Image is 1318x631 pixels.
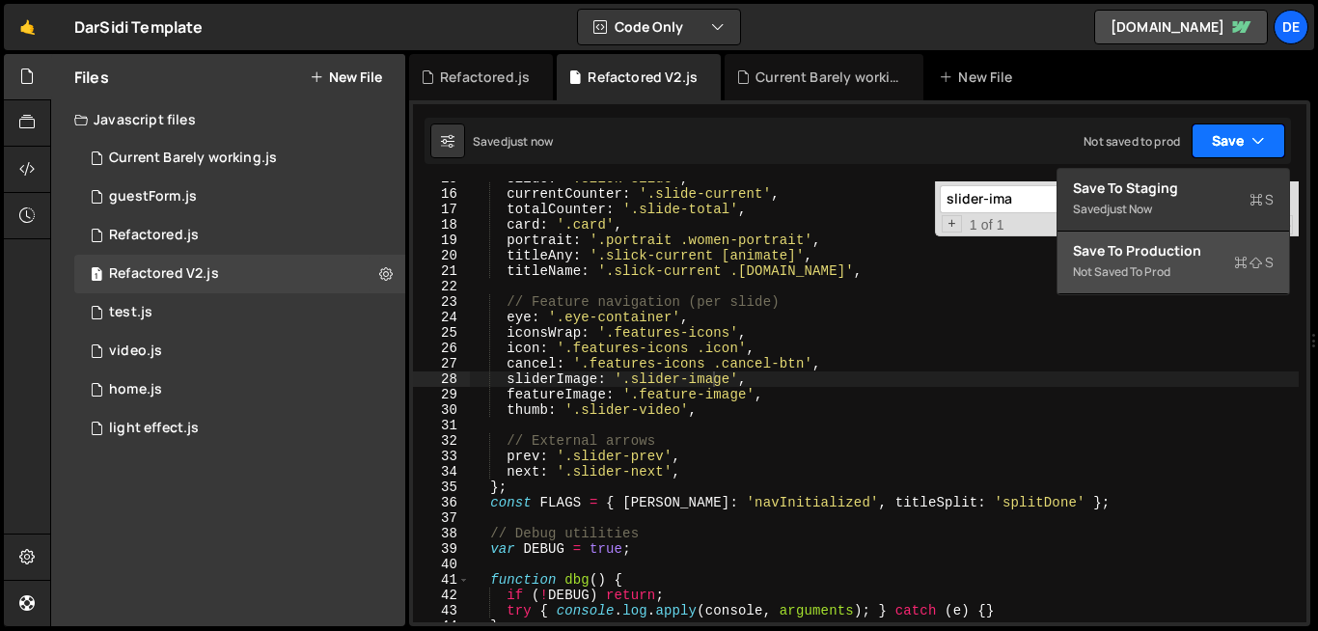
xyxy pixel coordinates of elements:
[74,255,405,293] div: 15943/45697.js
[413,341,470,356] div: 26
[109,304,152,321] div: test.js
[413,557,470,572] div: 40
[310,69,382,85] button: New File
[1073,178,1274,198] div: Save to Staging
[1192,123,1285,158] button: Save
[109,343,162,360] div: video.js
[755,68,900,87] div: Current Barely working.js
[413,186,470,202] div: 16
[413,464,470,480] div: 34
[413,495,470,510] div: 36
[962,217,1012,233] span: 1 of 1
[413,433,470,449] div: 32
[74,293,405,332] div: 15943/43396.js
[413,356,470,371] div: 27
[413,371,470,387] div: 28
[413,325,470,341] div: 25
[1249,190,1274,209] span: S
[413,402,470,418] div: 30
[413,449,470,464] div: 33
[413,510,470,526] div: 37
[413,572,470,588] div: 41
[940,185,1182,213] input: Search for
[1073,198,1274,221] div: Saved
[588,68,698,87] div: Refactored V2.js
[109,265,219,283] div: Refactored V2.js
[413,263,470,279] div: 21
[4,4,51,50] a: 🤙
[578,10,740,44] button: Code Only
[74,216,405,255] div: 15943/43432.js
[413,541,470,557] div: 39
[413,279,470,294] div: 22
[1234,253,1274,272] span: S
[413,310,470,325] div: 24
[91,268,102,284] span: 1
[109,227,199,244] div: Refactored.js
[74,67,109,88] h2: Files
[1084,133,1180,150] div: Not saved to prod
[413,202,470,217] div: 17
[942,215,962,233] span: Toggle Replace mode
[1274,10,1308,44] a: De
[413,526,470,541] div: 38
[109,420,199,437] div: light effect.js
[51,100,405,139] div: Javascript files
[413,387,470,402] div: 29
[413,588,470,603] div: 42
[413,294,470,310] div: 23
[74,15,204,39] div: DarSidi Template
[109,381,162,398] div: home.js
[109,188,197,206] div: guestForm.js
[413,248,470,263] div: 20
[74,370,405,409] div: 15943/42886.js
[1107,201,1152,217] div: just now
[74,332,405,370] div: 15943/43581.js
[74,178,405,216] div: 15943/43519.js
[413,480,470,495] div: 35
[1057,169,1289,232] button: Save to StagingS Savedjust now
[1073,261,1274,284] div: Not saved to prod
[1057,232,1289,294] button: Save to ProductionS Not saved to prod
[473,133,553,150] div: Saved
[413,418,470,433] div: 31
[74,409,405,448] div: 15943/43383.js
[939,68,1020,87] div: New File
[413,217,470,233] div: 18
[109,150,277,167] div: Current Barely working.js
[1094,10,1268,44] a: [DOMAIN_NAME]
[413,233,470,248] div: 19
[413,603,470,618] div: 43
[508,133,553,150] div: just now
[74,139,405,178] div: 15943/43402.js
[1073,241,1274,261] div: Save to Production
[440,68,530,87] div: Refactored.js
